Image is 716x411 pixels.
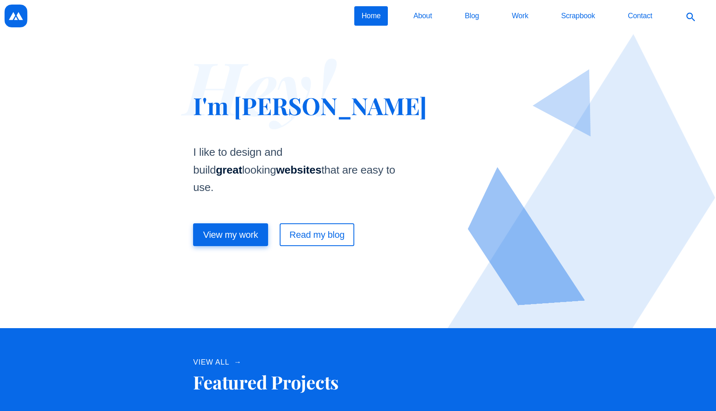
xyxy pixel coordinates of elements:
img: Martin Garnett's Logo [5,5,27,27]
a: Search the blog [678,6,702,26]
a: View all [193,355,242,369]
a: Read my blog [280,223,355,246]
h1: I'm [PERSON_NAME] [193,91,427,120]
span: Hey! [184,51,334,120]
strong: websites [276,164,322,176]
a: Home [354,6,388,26]
a: Blog [457,6,486,26]
p: I like to design and build looking that are easy to use. [193,143,412,196]
a: About [406,6,439,26]
a: Scrapbook [554,6,602,26]
strong: great [216,164,242,176]
a: Work [505,6,536,26]
a: Contact [621,6,660,26]
nav: Main menu [336,5,711,27]
a: View my work [193,223,268,246]
h2: Featured Projects [193,369,522,395]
